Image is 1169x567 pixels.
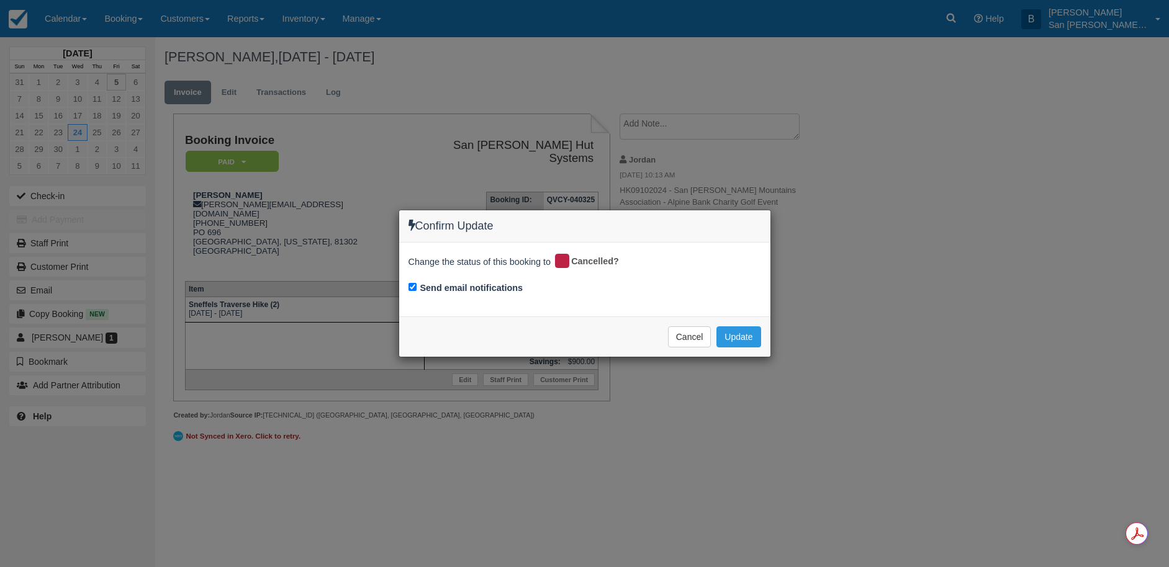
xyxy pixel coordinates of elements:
div: Cancelled? [553,252,628,272]
span: Change the status of this booking to [408,256,551,272]
label: Send email notifications [420,282,523,295]
button: Cancel [668,326,711,347]
h4: Confirm Update [408,220,761,233]
button: Update [716,326,761,347]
